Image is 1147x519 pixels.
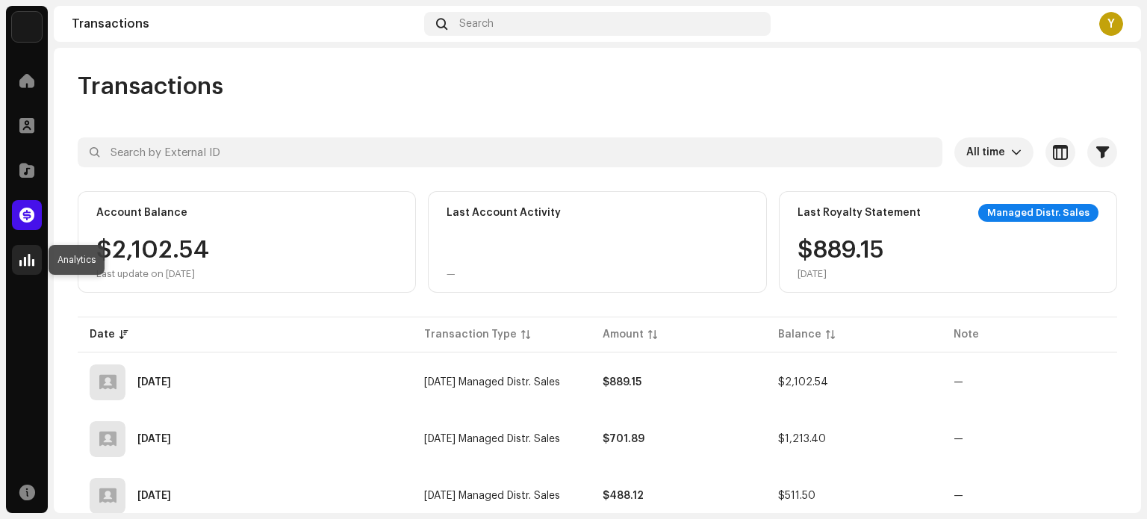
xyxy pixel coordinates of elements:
span: Sep 2025 Managed Distr. Sales [424,377,560,388]
span: $511.50 [778,491,815,501]
div: Aug 21, 2025 [137,434,171,444]
div: [DATE] [798,268,884,280]
div: Date [90,327,115,342]
div: Transactions [72,18,418,30]
re-a-table-badge: — [954,434,963,444]
div: dropdown trigger [1011,137,1022,167]
img: d2aa0cbd-a7c5-4415-a2db-d89cbbfee7ff [12,12,42,42]
div: Amount [603,327,644,342]
div: Last update on [DATE] [96,268,209,280]
span: Transactions [78,72,223,102]
re-a-table-badge: — [954,491,963,501]
div: Sep 26, 2025 [137,377,171,388]
span: All time [966,137,1011,167]
div: Last Royalty Statement [798,207,921,219]
div: Transaction Type [424,327,517,342]
div: Balance [778,327,821,342]
re-a-table-badge: — [954,377,963,388]
span: Jul 2025 Managed Distr. Sales [424,491,560,501]
strong: $701.89 [603,434,644,444]
input: Search by External ID [78,137,942,167]
span: $1,213.40 [778,434,826,444]
div: Managed Distr. Sales [978,204,1098,222]
span: $2,102.54 [778,377,828,388]
div: Account Balance [96,207,187,219]
div: Aug 4, 2025 [137,491,171,501]
div: Last Account Activity [447,207,561,219]
strong: $488.12 [603,491,644,501]
strong: $889.15 [603,377,641,388]
div: Y [1099,12,1123,36]
div: — [447,268,456,280]
span: Search [459,18,494,30]
span: Aug 2025 Managed Distr. Sales [424,434,560,444]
